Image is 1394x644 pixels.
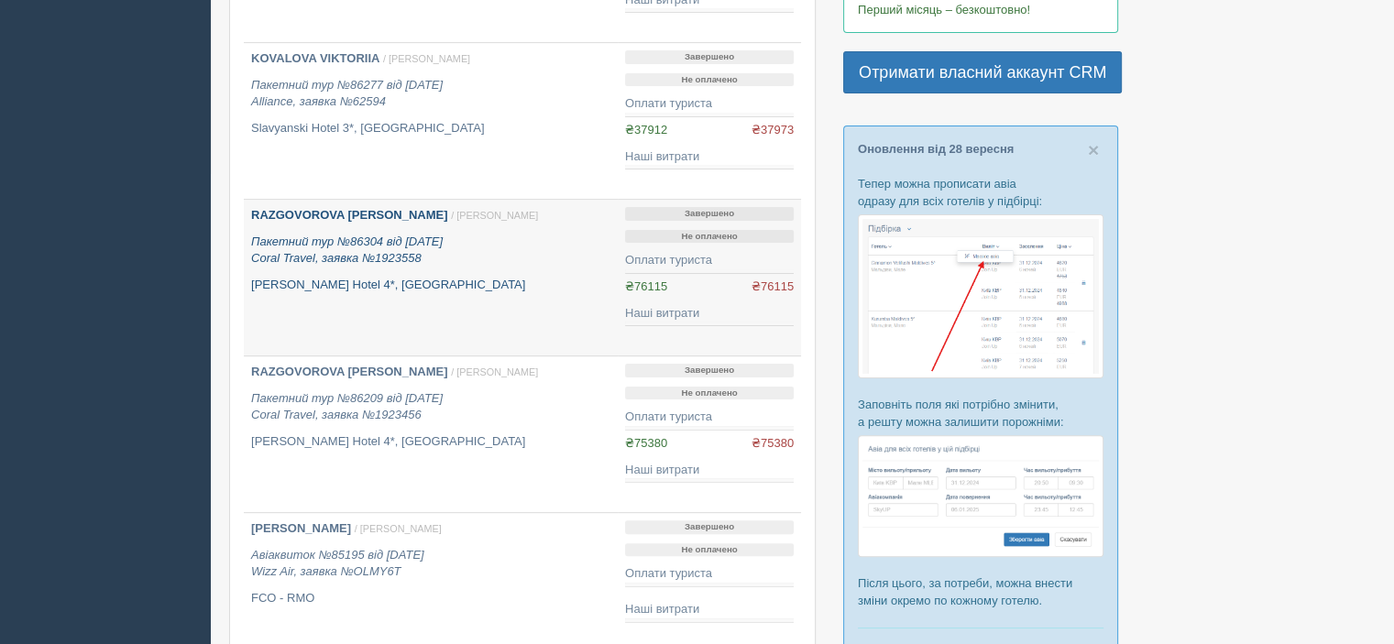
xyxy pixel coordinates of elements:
[251,51,379,65] b: KOVALOVA VIKTORIIA
[1088,139,1099,160] span: ×
[858,574,1103,609] p: Після цього, за потреби, можна внести зміни окремо по кожному готелю.
[625,520,794,534] p: Завершено
[625,601,794,618] div: Наші витрати
[625,73,794,87] p: Не оплачено
[843,51,1122,93] a: Отримати власний аккаунт CRM
[244,356,618,512] a: RAZGOVOROVA [PERSON_NAME] / [PERSON_NAME] Пакетний тур №86209 від [DATE]Coral Travel, заявка №192...
[251,391,443,422] i: Пакетний тур №86209 від [DATE] Coral Travel, заявка №1923456
[251,120,610,137] p: Slavyanski Hotel 3*, [GEOGRAPHIC_DATA]
[625,305,794,322] div: Наші витрати
[858,175,1103,210] p: Тепер можна прописати авіа одразу для всіх готелів у підбірці:
[244,200,618,355] a: RAZGOVOROVA [PERSON_NAME] / [PERSON_NAME] Пакетний тур №86304 від [DATE]Coral Travel, заявка №192...
[858,1,1103,18] p: Перший місяць – безкоштовно!
[625,543,794,557] p: Не оплачено
[251,78,443,109] i: Пакетний тур №86277 від [DATE] Alliance, заявка №62594
[251,208,448,222] b: RAZGOVOROVA [PERSON_NAME]
[451,210,538,221] span: / [PERSON_NAME]
[625,123,667,136] span: ₴37912
[625,95,794,113] div: Оплати туриста
[251,365,448,378] b: RAZGOVOROVA [PERSON_NAME]
[251,590,610,607] p: FCO - RMO
[625,387,794,400] p: Не оплачено
[858,435,1103,557] img: %D0%BF%D1%96%D0%B4%D0%B1%D1%96%D1%80%D0%BA%D0%B0-%D0%B0%D0%B2%D1%96%D0%B0-2-%D1%81%D1%80%D0%BC-%D...
[1088,140,1099,159] button: Close
[251,235,443,266] i: Пакетний тур №86304 від [DATE] Coral Travel, заявка №1923558
[625,364,794,377] p: Завершено
[625,436,667,450] span: ₴75380
[625,50,794,64] p: Завершено
[752,122,794,139] span: ₴37973
[625,252,794,269] div: Оплати туриста
[244,43,618,199] a: KOVALOVA VIKTORIIA / [PERSON_NAME] Пакетний тур №86277 від [DATE]Alliance, заявка №62594 Slavyans...
[625,279,667,293] span: ₴76115
[625,565,794,583] div: Оплати туриста
[752,435,794,453] span: ₴75380
[625,462,794,479] div: Наші витрати
[752,278,794,296] span: ₴76115
[251,277,610,294] p: [PERSON_NAME] Hotel 4*, [GEOGRAPHIC_DATA]
[858,142,1014,156] a: Оновлення від 28 вересня
[625,148,794,166] div: Наші витрати
[858,396,1103,431] p: Заповніть поля які потрібно змінити, а решту можна залишити порожніми:
[251,521,351,535] b: [PERSON_NAME]
[451,366,538,377] span: / [PERSON_NAME]
[625,230,794,244] p: Не оплачено
[355,523,442,534] span: / [PERSON_NAME]
[625,207,794,221] p: Завершено
[251,433,610,451] p: [PERSON_NAME] Hotel 4*, [GEOGRAPHIC_DATA]
[858,214,1103,378] img: %D0%BF%D1%96%D0%B4%D0%B1%D1%96%D1%80%D0%BA%D0%B0-%D0%B0%D0%B2%D1%96%D0%B0-1-%D1%81%D1%80%D0%BC-%D...
[251,548,424,579] i: Авіаквиток №85195 від [DATE] Wizz Air, заявка №OLMY6T
[383,53,470,64] span: / [PERSON_NAME]
[625,409,794,426] div: Оплати туриста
